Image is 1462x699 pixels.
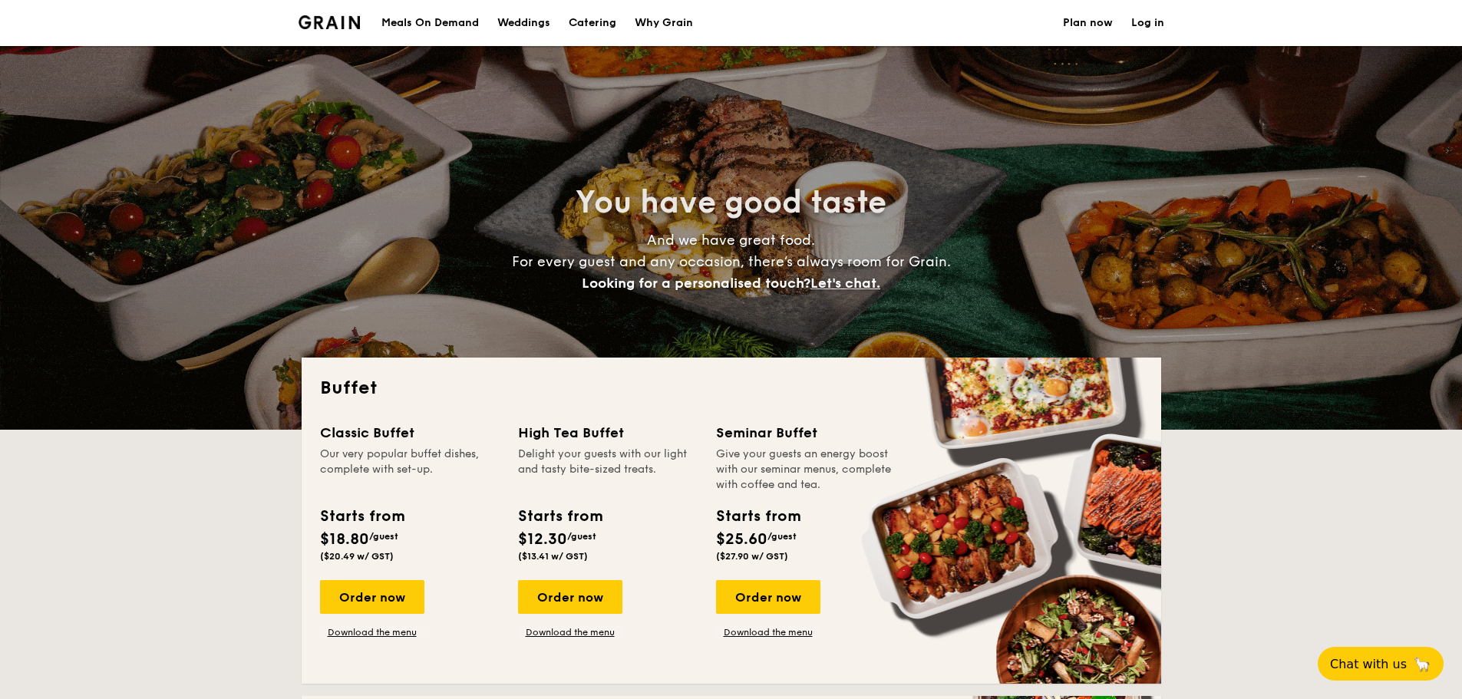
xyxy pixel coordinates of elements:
[1330,657,1407,671] span: Chat with us
[518,422,698,443] div: High Tea Buffet
[518,551,588,562] span: ($13.41 w/ GST)
[320,376,1143,401] h2: Buffet
[716,530,767,549] span: $25.60
[518,626,622,638] a: Download the menu
[716,505,800,528] div: Starts from
[320,422,500,443] div: Classic Buffet
[810,275,880,292] span: Let's chat.
[567,531,596,542] span: /guest
[299,15,361,29] a: Logotype
[716,626,820,638] a: Download the menu
[320,580,424,614] div: Order now
[320,530,369,549] span: $18.80
[1318,647,1444,681] button: Chat with us🦙
[512,232,951,292] span: And we have great food. For every guest and any occasion, there’s always room for Grain.
[369,531,398,542] span: /guest
[299,15,361,29] img: Grain
[716,422,896,443] div: Seminar Buffet
[320,551,394,562] span: ($20.49 w/ GST)
[767,531,797,542] span: /guest
[518,505,602,528] div: Starts from
[518,447,698,493] div: Delight your guests with our light and tasty bite-sized treats.
[320,626,424,638] a: Download the menu
[716,551,788,562] span: ($27.90 w/ GST)
[518,580,622,614] div: Order now
[716,447,896,493] div: Give your guests an energy boost with our seminar menus, complete with coffee and tea.
[582,275,810,292] span: Looking for a personalised touch?
[320,447,500,493] div: Our very popular buffet dishes, complete with set-up.
[518,530,567,549] span: $12.30
[576,184,886,221] span: You have good taste
[716,580,820,614] div: Order now
[1413,655,1431,673] span: 🦙
[320,505,404,528] div: Starts from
